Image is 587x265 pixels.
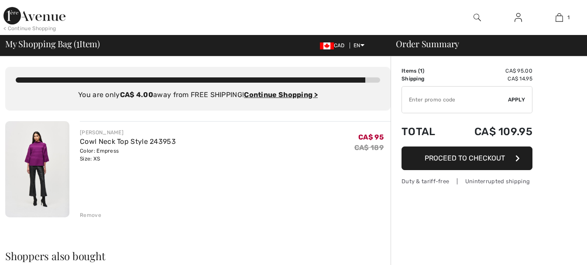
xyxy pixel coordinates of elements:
[5,121,69,217] img: Cowl Neck Top Style 243953
[508,96,525,104] span: Apply
[567,14,570,21] span: 1
[244,91,318,99] a: Continue Shopping >
[80,147,176,163] div: Color: Empress Size: XS
[402,117,450,146] td: Total
[402,87,508,113] input: Promo code
[80,129,176,136] div: [PERSON_NAME]
[425,154,505,162] span: Proceed to Checkout
[450,67,532,75] td: CA$ 95.00
[16,90,380,100] div: You are only away from FREE SHIPPING!
[450,75,532,83] td: CA$ 14.95
[5,39,100,48] span: My Shopping Bag ( Item)
[474,12,481,23] img: search the website
[76,37,79,49] span: 1
[320,42,348,49] span: CAD
[5,251,391,261] h2: Shoppers also bought
[556,12,563,23] img: My Bag
[80,137,176,146] a: Cowl Neck Top Style 243953
[450,117,532,146] td: CA$ 109.95
[539,12,580,23] a: 1
[354,143,384,152] s: CA$ 189
[385,39,582,48] div: Order Summary
[402,146,532,170] button: Proceed to Checkout
[358,133,384,141] span: CA$ 95
[320,42,334,49] img: Canadian Dollar
[354,42,364,49] span: EN
[508,12,529,23] a: Sign In
[402,75,450,83] td: Shipping
[120,91,153,99] strong: CA$ 4.00
[402,177,532,185] div: Duty & tariff-free | Uninterrupted shipping
[3,24,56,32] div: < Continue Shopping
[420,68,422,74] span: 1
[80,211,101,219] div: Remove
[515,12,522,23] img: My Info
[3,7,65,24] img: 1ère Avenue
[402,67,450,75] td: Items ( )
